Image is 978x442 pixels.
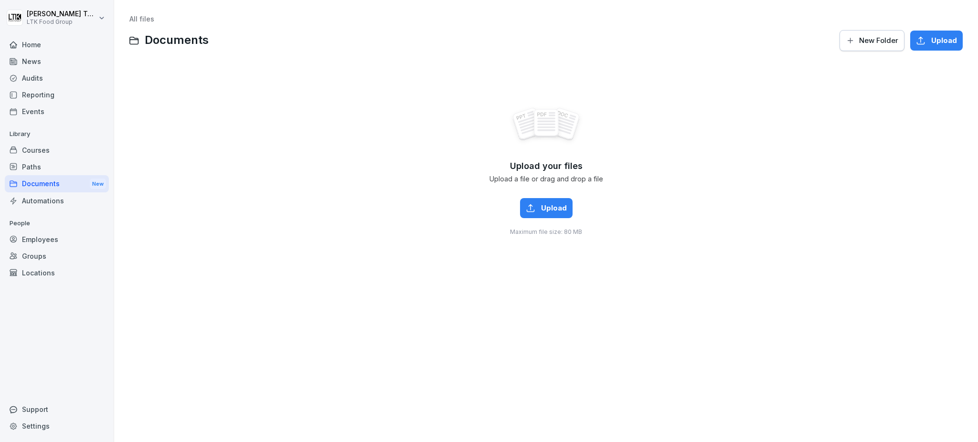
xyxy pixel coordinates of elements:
a: Settings [5,418,109,434]
a: Courses [5,142,109,158]
span: Upload a file or drag and drop a file [489,175,603,183]
div: New [90,179,106,189]
p: People [5,216,109,231]
button: Upload [520,198,573,218]
a: All files [129,15,154,23]
span: Upload your files [510,161,583,171]
a: Locations [5,264,109,281]
a: DocumentsNew [5,175,109,193]
span: Documents [145,33,209,47]
span: Upload [541,203,567,213]
p: [PERSON_NAME] Tumašiene [27,10,96,18]
div: Documents [5,175,109,193]
button: New Folder [840,30,904,51]
p: Library [5,126,109,142]
a: Events [5,103,109,120]
span: New Folder [859,35,898,46]
button: Upload [910,31,963,51]
span: Maximum file size: 80 MB [510,228,582,236]
a: News [5,53,109,70]
a: Audits [5,70,109,86]
a: Employees [5,231,109,248]
a: Automations [5,192,109,209]
div: Support [5,401,109,418]
a: Groups [5,248,109,264]
a: Reporting [5,86,109,103]
a: Paths [5,158,109,175]
span: Upload [931,35,957,46]
a: Home [5,36,109,53]
p: LTK Food Group [27,19,96,25]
